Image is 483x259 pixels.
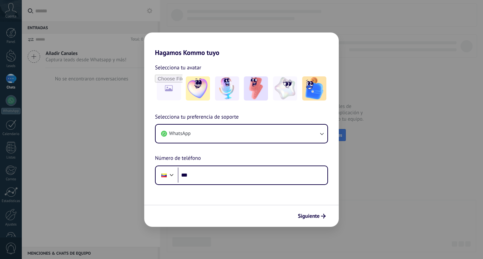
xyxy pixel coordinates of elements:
img: -2.jpeg [215,76,239,101]
img: -4.jpeg [273,76,297,101]
button: WhatsApp [156,125,327,143]
img: -3.jpeg [244,76,268,101]
h2: Hagamos Kommo tuyo [144,33,339,57]
span: Selecciona tu avatar [155,63,201,72]
button: Siguiente [295,210,329,222]
span: Selecciona tu preferencia de soporte [155,113,239,122]
img: -1.jpeg [186,76,210,101]
div: Venezuela: + 58 [158,168,170,182]
span: Número de teléfono [155,154,201,163]
span: WhatsApp [169,130,191,137]
span: Siguiente [298,214,320,218]
img: -5.jpeg [302,76,326,101]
